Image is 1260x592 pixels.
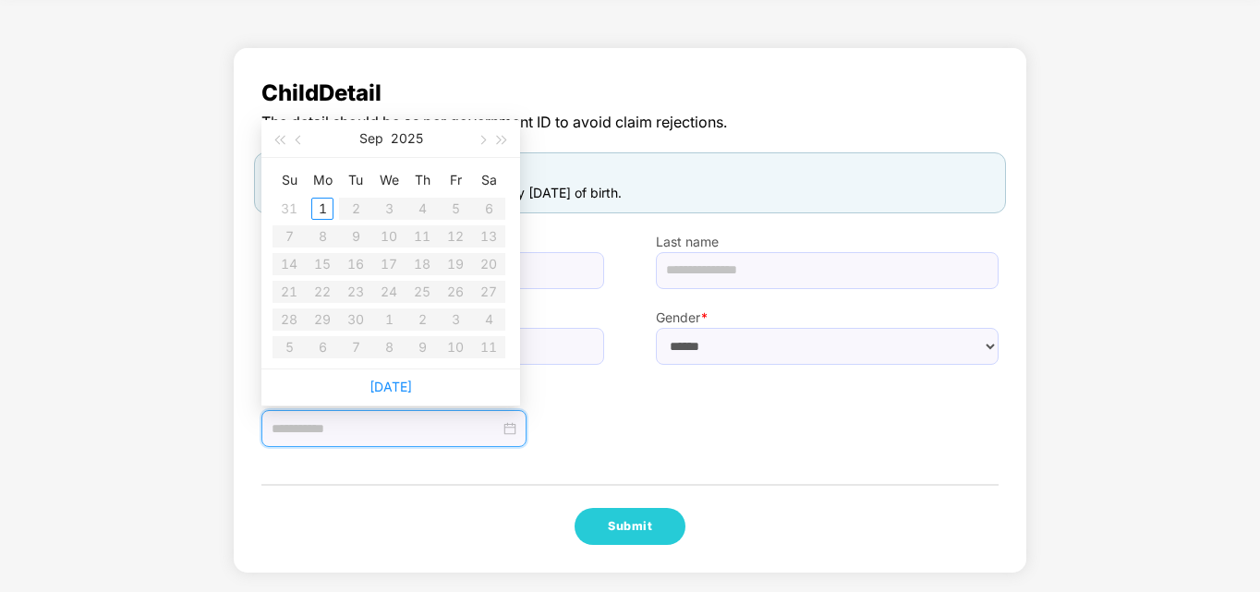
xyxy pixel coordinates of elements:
th: Sa [472,165,505,195]
th: Su [273,165,306,195]
td: 2025-08-31 [273,195,306,223]
a: [DATE] [370,379,412,394]
button: Submit [575,508,685,545]
div: 1 [311,198,333,220]
button: Sep [359,120,383,157]
span: The detail should be as per government ID to avoid claim rejections. [261,111,999,134]
button: 2025 [391,120,423,157]
th: Mo [306,165,339,195]
td: 2025-09-01 [306,195,339,223]
th: Fr [439,165,472,195]
label: Gender [656,308,999,328]
div: 31 [278,198,300,220]
label: Last name [656,232,999,252]
th: Tu [339,165,372,195]
th: We [372,165,406,195]
span: Child Detail [261,76,999,111]
th: Th [406,165,439,195]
